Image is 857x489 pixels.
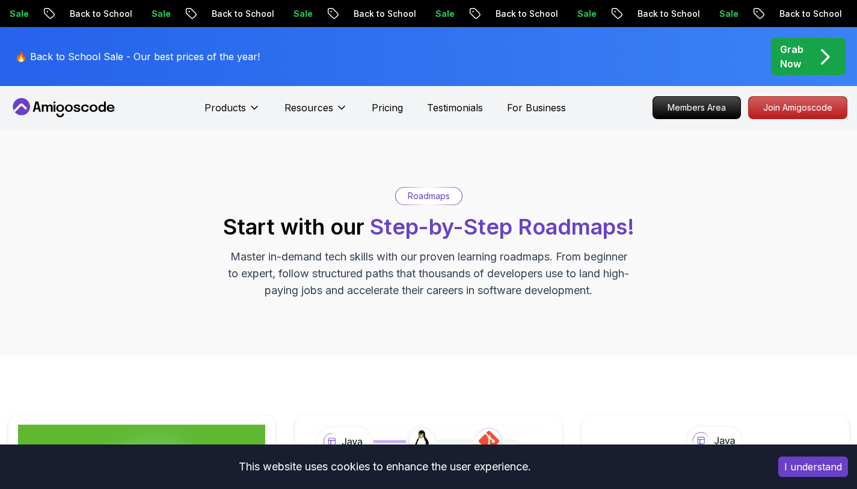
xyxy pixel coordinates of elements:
a: Pricing [372,100,403,115]
button: Accept cookies [778,457,848,477]
p: Back to School [424,8,506,20]
p: Sale [80,8,118,20]
button: Products [204,100,260,125]
p: Back to School [566,8,648,20]
p: Sale [222,8,260,20]
p: Products [204,100,246,115]
p: 🔥 Back to School Sale - Our best prices of the year! [15,49,260,64]
p: Join Amigoscode [749,97,847,118]
p: Sale [790,8,828,20]
a: Testimonials [427,100,483,115]
span: Step-by-Step Roadmaps! [370,214,634,240]
p: Back to School [708,8,790,20]
button: Resources [284,100,348,125]
a: For Business [507,100,566,115]
p: Back to School [140,8,222,20]
p: Members Area [653,97,740,118]
p: Grab Now [780,42,803,71]
a: Join Amigoscode [748,96,847,119]
p: Resources [284,100,333,115]
p: Sale [506,8,544,20]
h2: Start with our [223,215,634,239]
a: Members Area [653,96,741,119]
p: Master in-demand tech skills with our proven learning roadmaps. From beginner to expert, follow s... [227,248,631,299]
p: Sale [364,8,402,20]
p: Back to School [282,8,364,20]
p: Roadmaps [408,190,450,202]
p: Sale [648,8,686,20]
div: This website uses cookies to enhance the user experience. [9,454,760,480]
